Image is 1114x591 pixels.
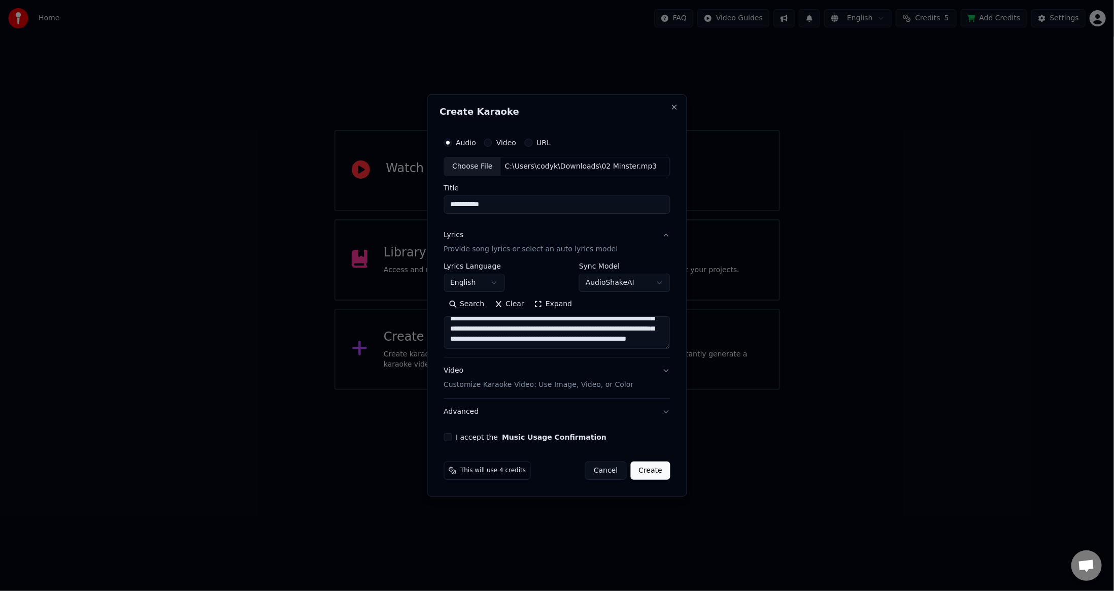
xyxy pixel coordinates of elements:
div: Video [444,366,633,390]
div: Lyrics [444,230,463,240]
div: LyricsProvide song lyrics or select an auto lyrics model [444,262,670,357]
h2: Create Karaoke [440,107,674,116]
label: Lyrics Language [444,262,504,270]
label: Title [444,184,670,191]
button: LyricsProvide song lyrics or select an auto lyrics model [444,222,670,262]
label: Video [496,139,516,146]
div: Choose File [444,157,501,176]
button: Cancel [585,462,626,480]
label: I accept the [456,434,606,441]
label: URL [536,139,551,146]
p: Customize Karaoke Video: Use Image, Video, or Color [444,380,633,390]
button: I accept the [502,434,606,441]
button: VideoCustomize Karaoke Video: Use Image, Video, or Color [444,357,670,398]
button: Create [630,462,670,480]
div: C:\Users\codyk\Downloads\02 Minster.mp3 [501,161,661,172]
button: Advanced [444,399,670,425]
span: This will use 4 credits [460,467,526,475]
button: Search [444,296,489,312]
label: Audio [456,139,476,146]
label: Sync Model [579,262,670,270]
button: Clear [489,296,529,312]
button: Expand [529,296,577,312]
p: Provide song lyrics or select an auto lyrics model [444,244,618,254]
